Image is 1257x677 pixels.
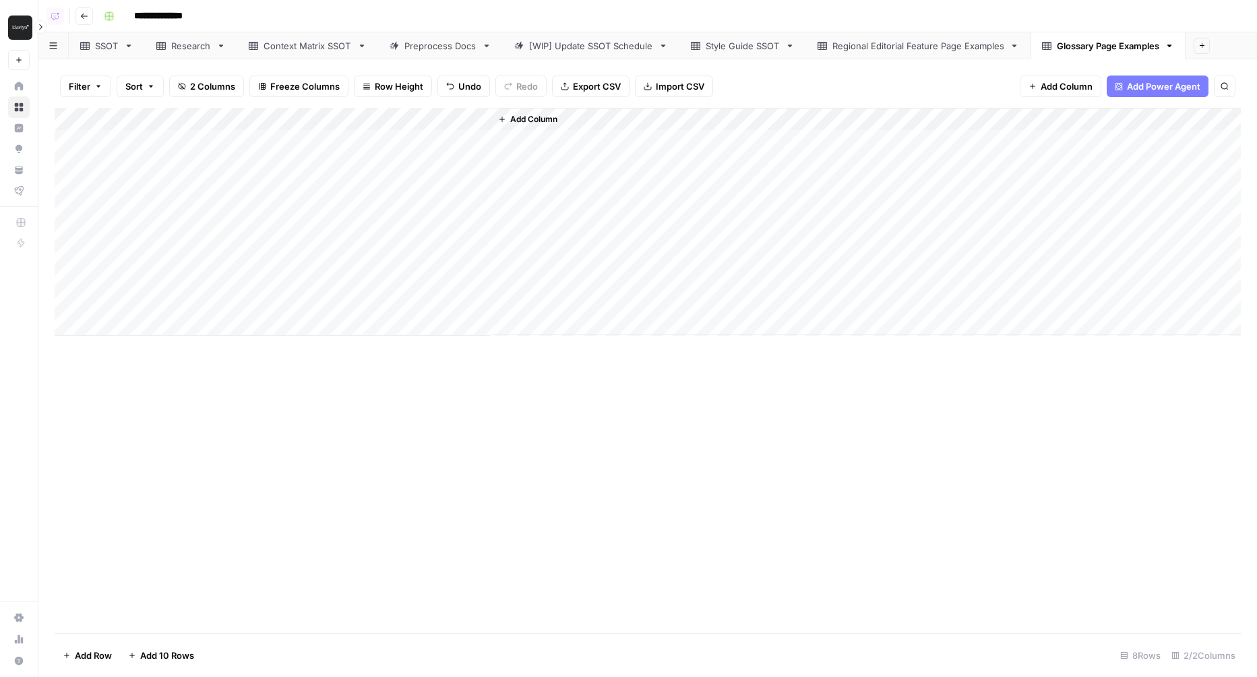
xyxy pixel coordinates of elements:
[503,32,679,59] a: [WIP] Update SSOT Schedule
[573,80,621,93] span: Export CSV
[516,80,538,93] span: Redo
[125,80,143,93] span: Sort
[8,117,30,139] a: Insights
[656,80,704,93] span: Import CSV
[270,80,340,93] span: Freeze Columns
[552,76,630,97] button: Export CSV
[635,76,713,97] button: Import CSV
[237,32,378,59] a: Context Matrix SSOT
[375,80,423,93] span: Row Height
[806,32,1031,59] a: Regional Editorial Feature Page Examples
[8,628,30,650] a: Usage
[145,32,237,59] a: Research
[8,159,30,181] a: Your Data
[8,650,30,672] button: Help + Support
[140,649,194,662] span: Add 10 Rows
[8,16,32,40] img: Klaviyo Logo
[1127,80,1200,93] span: Add Power Agent
[169,76,244,97] button: 2 Columns
[495,76,547,97] button: Redo
[437,76,490,97] button: Undo
[8,11,30,45] button: Workspace: Klaviyo
[1166,645,1241,666] div: 2/2 Columns
[706,39,780,53] div: Style Guide SSOT
[1057,39,1159,53] div: Glossary Page Examples
[8,138,30,160] a: Opportunities
[510,113,557,125] span: Add Column
[1107,76,1208,97] button: Add Power Agent
[404,39,477,53] div: Preprocess Docs
[493,111,563,128] button: Add Column
[8,180,30,202] a: Flightpath
[832,39,1004,53] div: Regional Editorial Feature Page Examples
[458,80,481,93] span: Undo
[249,76,348,97] button: Freeze Columns
[8,96,30,118] a: Browse
[264,39,352,53] div: Context Matrix SSOT
[171,39,211,53] div: Research
[55,645,120,666] button: Add Row
[1041,80,1093,93] span: Add Column
[529,39,653,53] div: [WIP] Update SSOT Schedule
[117,76,164,97] button: Sort
[75,649,112,662] span: Add Row
[95,39,119,53] div: SSOT
[679,32,806,59] a: Style Guide SSOT
[69,80,90,93] span: Filter
[190,80,235,93] span: 2 Columns
[1115,645,1166,666] div: 8 Rows
[1020,76,1101,97] button: Add Column
[69,32,145,59] a: SSOT
[378,32,503,59] a: Preprocess Docs
[8,607,30,628] a: Settings
[354,76,432,97] button: Row Height
[1031,32,1186,59] a: Glossary Page Examples
[8,76,30,97] a: Home
[120,645,202,666] button: Add 10 Rows
[60,76,111,97] button: Filter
